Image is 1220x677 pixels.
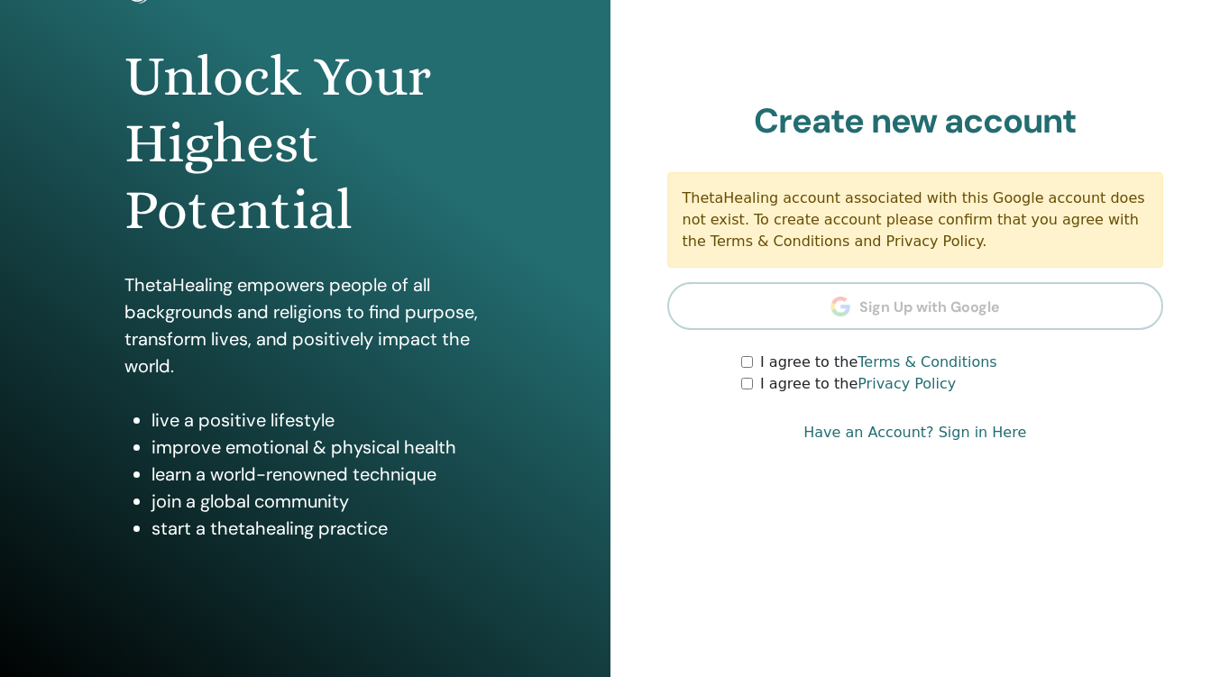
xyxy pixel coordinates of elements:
h2: Create new account [667,101,1164,142]
label: I agree to the [760,373,956,395]
li: join a global community [151,488,486,515]
li: start a thetahealing practice [151,515,486,542]
li: learn a world-renowned technique [151,461,486,488]
div: ThetaHealing account associated with this Google account does not exist. To create account please... [667,172,1164,268]
li: improve emotional & physical health [151,434,486,461]
a: Have an Account? Sign in Here [803,422,1026,444]
label: I agree to the [760,352,997,373]
p: ThetaHealing empowers people of all backgrounds and religions to find purpose, transform lives, a... [124,271,486,380]
li: live a positive lifestyle [151,407,486,434]
h1: Unlock Your Highest Potential [124,43,486,244]
a: Terms & Conditions [858,353,996,371]
a: Privacy Policy [858,375,956,392]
